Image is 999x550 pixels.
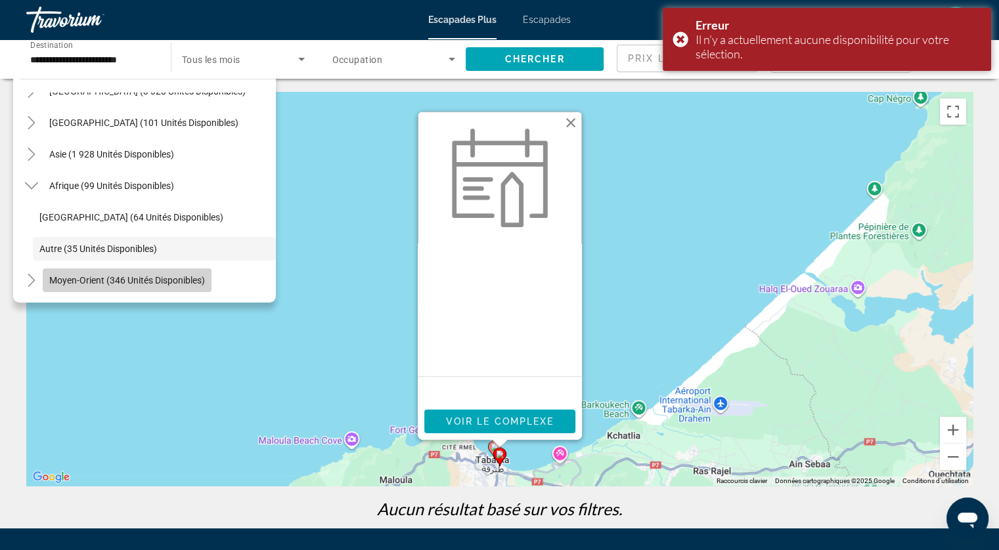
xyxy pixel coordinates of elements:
[561,113,581,133] button: Fermer
[717,476,767,486] button: Raccourcis clavier
[20,143,43,166] button: Toggle Asia (1 928 unités disponibles)
[43,174,181,198] button: Afrique (99 unités disponibles)
[33,237,276,261] button: Autre (35 unités disponibles)
[428,14,497,25] a: Escapades Plus
[20,269,43,292] button: Toggle Moyen-Orient (346 unités disponibles)
[696,18,729,32] font: Erreur
[775,477,895,484] span: Données cartographiques ©2025 Google
[43,79,252,103] button: [GEOGRAPHIC_DATA] (3 028 unités disponibles)
[332,54,382,65] span: Occupation
[43,142,181,166] button: Asie (1 928 unités disponibles)
[20,499,979,518] p: Aucun résultat basé sur vos filtres.
[20,80,43,103] button: Toggle Amérique du Sud (3 028 unités disponibles)
[43,111,245,135] button: [GEOGRAPHIC_DATA] (101 unités disponibles)
[444,129,556,227] img: week.svg
[20,112,43,135] button: Toggle Amérique centrale (101 unités disponibles)
[26,3,158,37] a: Travorium
[33,205,276,229] button: [GEOGRAPHIC_DATA] (64 unités disponibles)
[39,212,223,222] span: [GEOGRAPHIC_DATA] (64 unités disponibles)
[49,117,238,128] span: [GEOGRAPHIC_DATA] (101 unités disponibles)
[39,243,157,254] span: Autre (35 unités disponibles)
[505,54,565,64] span: Chercher
[424,410,575,433] button: Voir le complexe
[946,497,988,539] iframe: Bouton de lancement de la fenêtre de messagerie
[940,98,966,125] button: Passer en plein écran
[940,417,966,443] button: Zoom avant
[49,180,174,191] span: Afrique (99 unités disponibles)
[20,175,43,198] button: Toggle Africa (99 unités disponibles)
[696,18,981,32] div: Erreur
[902,477,969,484] a: Conditions d’utilisation (s’ouvre dans un nouvel onglet)
[466,47,604,71] button: Chercher
[628,53,731,64] span: Prix le plus bas
[628,51,746,66] mat-select: Trier par
[30,469,73,486] a: Ouvrir cette zone dans Google Maps (dans une nouvelle fenêtre)
[49,275,205,286] span: Moyen-Orient (346 unités disponibles)
[30,469,73,486] img: Google (en anglais)
[182,54,240,65] span: Tous les mois
[43,268,211,292] button: Moyen-Orient (346 unités disponibles)
[49,149,174,159] span: Asie (1 928 unités disponibles)
[940,444,966,470] button: Zoom arrière
[523,14,571,25] a: Escapades
[30,40,73,49] span: Destination
[939,6,973,33] button: Menu utilisateur
[445,416,554,427] span: Voir le complexe
[696,32,981,61] div: Il n’y a actuellement aucune disponibilité pour votre sélection.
